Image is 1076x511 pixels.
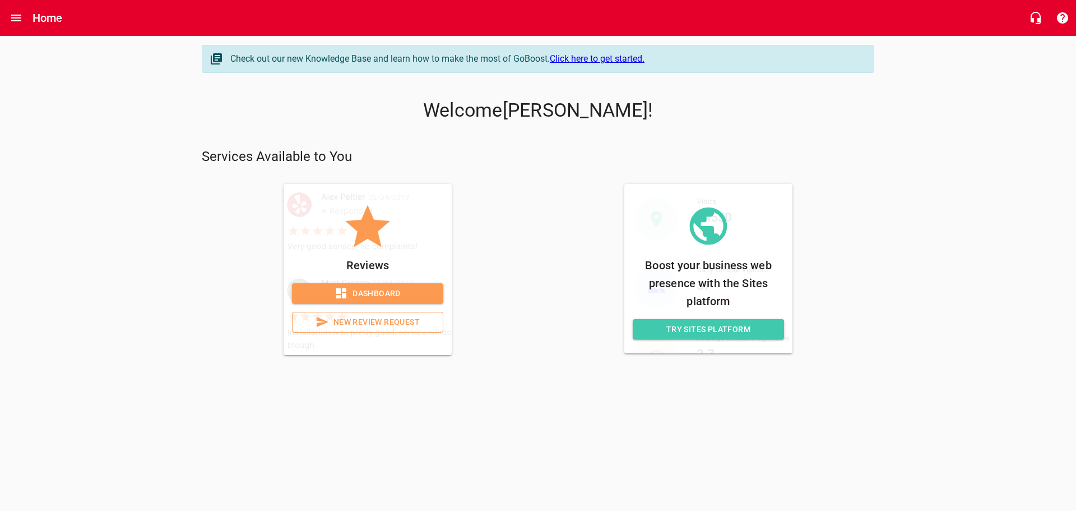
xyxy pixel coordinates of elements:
button: Live Chat [1022,4,1049,31]
p: Welcome [PERSON_NAME] ! [202,99,874,122]
div: Check out our new Knowledge Base and learn how to make the most of GoBoost. [230,52,862,66]
span: Dashboard [301,287,434,301]
h6: Home [33,9,63,27]
p: Boost your business web presence with the Sites platform [633,256,784,310]
button: Support Portal [1049,4,1076,31]
p: Services Available to You [202,148,874,166]
p: Reviews [292,256,443,274]
a: New Review Request [292,312,443,333]
a: Click here to get started. [550,53,644,64]
a: Try Sites Platform [633,319,784,340]
span: New Review Request [302,315,434,329]
button: Open drawer [3,4,30,31]
a: Dashboard [292,283,443,304]
span: Try Sites Platform [642,323,775,337]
